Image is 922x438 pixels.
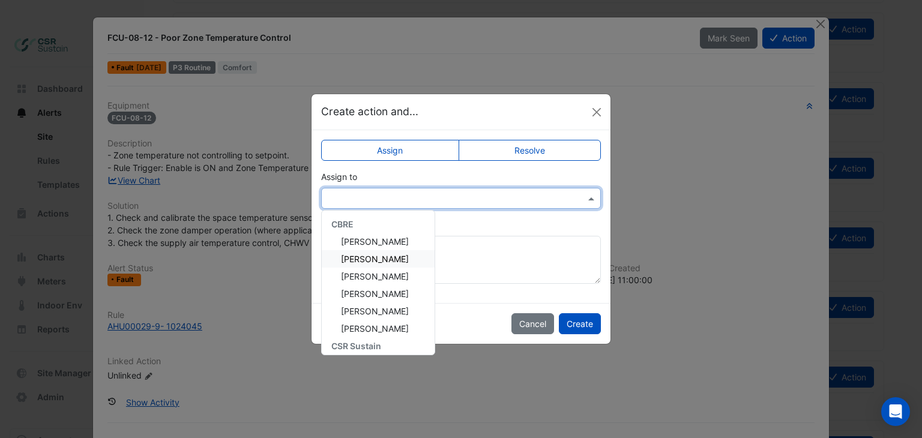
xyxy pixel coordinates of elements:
div: Options List [322,211,435,355]
button: Cancel [511,313,554,334]
span: [PERSON_NAME] [341,236,409,247]
span: [PERSON_NAME] [341,289,409,299]
button: Create [559,313,601,334]
label: Assign to [321,170,357,183]
span: [PERSON_NAME] [341,271,409,281]
span: [PERSON_NAME] [341,306,409,316]
button: Close [588,103,606,121]
span: CSR Sustain [331,341,381,351]
span: CBRE [331,219,354,229]
h5: Create action and... [321,104,418,119]
div: Open Intercom Messenger [881,397,910,426]
span: [PERSON_NAME] [341,254,409,264]
label: Assign [321,140,459,161]
span: [PERSON_NAME] [341,323,409,334]
label: Resolve [459,140,601,161]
